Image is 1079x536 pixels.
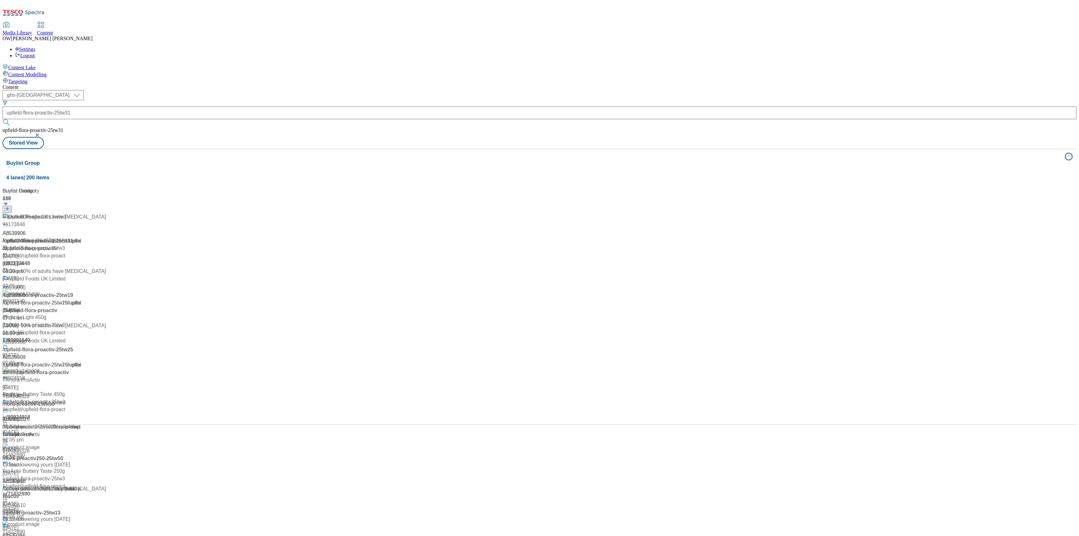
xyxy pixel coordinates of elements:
input: Search [3,107,1076,119]
span: / upfield-proactiv-25tw13 [3,424,56,429]
span: [PERSON_NAME] [PERSON_NAME] [11,36,93,41]
span: / upfield-flora-proactiv [17,370,69,375]
span: / upfield-flora [3,362,81,375]
span: / upfield-flora-proactiv [5,246,57,251]
div: [DATE] [3,260,82,268]
span: / upfield-proactiv [3,424,80,437]
div: Content [3,84,1076,90]
div: Over 50% of adults have [MEDICAL_DATA] [8,268,106,275]
div: Buylist Category [3,187,82,195]
button: Stored View [3,137,44,149]
span: / upfield-flora-proactiv [5,308,57,313]
div: Upfield Foods UK Limited [8,213,65,221]
span: upfield-flora-proactiv-25tw31 [3,127,63,133]
span: OW [3,36,11,41]
span: / upfield-flora-proactiv-25tw25 [3,300,68,305]
a: Content [37,22,53,36]
span: Content Lake [8,65,36,70]
span: Media Library [3,30,32,35]
div: Upfield Foods UK Limited [8,337,65,345]
a: Content Modelling [3,71,1076,77]
div: Ad539906 [3,230,26,237]
div: Buylist Group4 lanes| 200 items [3,185,1076,424]
div: [DATE] [3,384,82,391]
span: Content [37,30,53,35]
div: [DATE] [3,322,82,330]
span: Content Modelling [8,72,46,77]
svg: Search Filters [3,100,8,105]
span: / upfield [3,238,81,251]
button: Buylist Group4 lanes| 200 items [3,149,1076,185]
a: Settings [15,46,35,52]
div: Upfield Foods UK Limited [8,275,65,283]
div: 07:34 am [3,391,82,399]
span: 4 lanes | 200 items [6,175,49,180]
div: Ad540610 [3,416,26,423]
span: / upfield-flora-proactiv-25tw31 [3,238,68,243]
span: / upfield [56,424,73,429]
a: Media Library [3,22,32,36]
span: / upfield [3,300,81,313]
div: Ad539900 [3,354,26,361]
div: Upfield Foods UK Limited [8,399,65,407]
a: Targeting [3,77,1076,84]
div: 118 [3,195,82,202]
span: Targeting [8,79,28,84]
div: 03:03 pm [3,268,82,275]
span: / upfield-flora-proactiv-25tw19 [3,362,68,367]
div: Ad539903 [3,292,26,299]
h4: Buylist Group [6,159,1061,167]
div: Over 50% of adults have [MEDICAL_DATA] [8,213,106,221]
a: Logout [15,53,35,58]
div: 02:49 pm [3,330,82,337]
div: Over 50% of adults have [MEDICAL_DATA] [8,322,106,330]
a: Content Lake [3,64,1076,71]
